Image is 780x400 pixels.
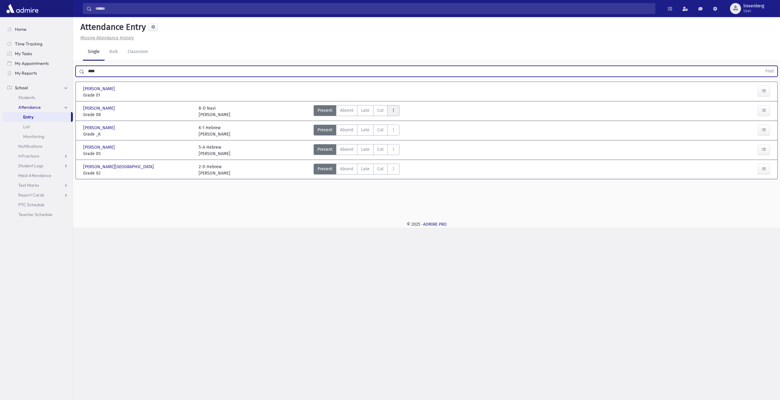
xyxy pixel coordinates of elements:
[83,105,116,112] span: [PERSON_NAME]
[83,125,116,131] span: [PERSON_NAME]
[340,146,353,153] span: Absent
[15,70,37,76] span: My Reports
[317,107,332,114] span: Present
[83,221,770,228] div: © 2025 -
[361,166,370,172] span: Late
[2,161,73,171] a: Student Logs
[340,166,353,172] span: Absent
[2,68,73,78] a: My Reports
[15,27,27,32] span: Home
[2,93,73,102] a: Students
[361,107,370,114] span: Late
[83,44,105,61] a: Single
[377,127,384,133] span: Cut
[314,105,399,118] div: AttTypes
[18,212,52,217] span: Teacher Schedule
[18,182,39,188] span: Test Marks
[762,66,777,76] button: Find
[377,107,384,114] span: Cut
[18,95,35,100] span: Students
[314,164,399,176] div: AttTypes
[18,173,51,178] span: Meal Attendance
[2,83,73,93] a: School
[83,170,193,176] span: Grade 02
[2,210,73,219] a: Teacher Schedule
[123,44,153,61] a: Classroom
[340,107,353,114] span: Absent
[2,151,73,161] a: Infractions
[15,61,49,66] span: My Appointments
[18,192,44,198] span: Report Cards
[15,51,32,56] span: My Tasks
[83,164,155,170] span: [PERSON_NAME][GEOGRAPHIC_DATA]
[2,39,73,49] a: Time Tracking
[314,125,399,137] div: AttTypes
[5,2,40,15] img: AdmirePro
[18,104,41,110] span: Attendance
[80,35,134,41] u: Missing Attendance History
[78,35,134,41] a: Missing Attendance History
[15,85,28,90] span: School
[2,180,73,190] a: Test Marks
[83,150,193,157] span: Grade 05
[423,222,447,227] a: ADMIRE PRO
[317,166,332,172] span: Present
[377,146,384,153] span: Cut
[92,3,655,14] input: Search
[15,41,42,47] span: Time Tracking
[23,124,30,129] span: List
[2,58,73,68] a: My Appointments
[743,4,764,9] span: lrosenberg
[199,105,230,118] div: 8-D Navi [PERSON_NAME]
[743,9,764,13] span: User
[18,143,42,149] span: Notifications
[83,112,193,118] span: Grade 08
[83,86,116,92] span: [PERSON_NAME]
[18,153,39,159] span: Infractions
[2,49,73,58] a: My Tasks
[2,200,73,210] a: PTC Schedule
[83,92,193,98] span: Grade 01
[83,131,193,137] span: Grade _K
[377,166,384,172] span: Cut
[199,125,230,137] div: K-1 Hebrew [PERSON_NAME]
[23,134,44,139] span: Monitoring
[199,144,230,157] div: 5-A Hebrew [PERSON_NAME]
[199,164,230,176] div: 2-D Hebrew [PERSON_NAME]
[2,171,73,180] a: Meal Attendance
[23,114,34,120] span: Entry
[83,144,116,150] span: [PERSON_NAME]
[2,122,73,132] a: List
[314,144,399,157] div: AttTypes
[2,132,73,141] a: Monitoring
[2,141,73,151] a: Notifications
[317,146,332,153] span: Present
[2,102,73,112] a: Attendance
[340,127,353,133] span: Absent
[2,190,73,200] a: Report Cards
[361,146,370,153] span: Late
[105,44,123,61] a: Bulk
[18,163,43,168] span: Student Logs
[361,127,370,133] span: Late
[2,112,71,122] a: Entry
[2,24,73,34] a: Home
[317,127,332,133] span: Present
[78,22,146,32] h5: Attendance Entry
[18,202,44,207] span: PTC Schedule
